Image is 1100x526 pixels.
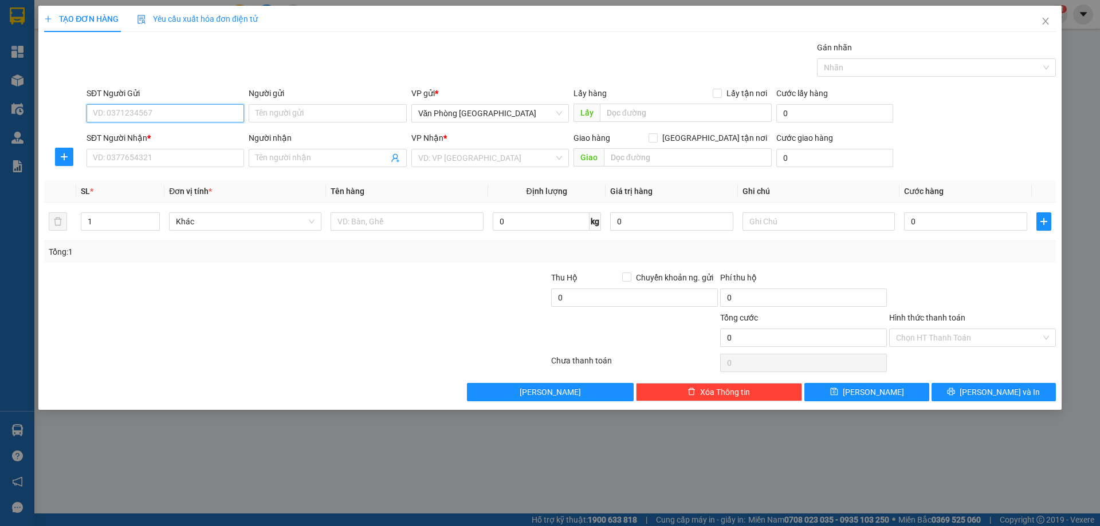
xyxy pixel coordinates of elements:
span: printer [947,387,955,397]
label: Cước giao hàng [776,133,833,143]
span: close [1041,17,1050,26]
span: Giao [573,148,604,167]
input: Cước giao hàng [776,149,893,167]
span: [PERSON_NAME] và In [960,386,1040,398]
span: Lấy [573,104,600,122]
span: Định lượng [527,187,567,196]
div: Người nhận [249,132,406,144]
button: Close [1030,6,1062,38]
img: icon [137,15,146,24]
label: Hình thức thanh toán [889,313,965,322]
span: Giá trị hàng [610,187,653,196]
span: plus [44,15,52,23]
th: Ghi chú [738,180,899,203]
span: [PERSON_NAME] [520,386,581,398]
span: Tên hàng [331,187,364,196]
span: Chuyển khoản ng. gửi [631,271,718,284]
span: delete [687,387,696,397]
span: Xóa Thông tin [700,386,750,398]
span: Tổng cước [720,313,758,322]
button: plus [55,148,73,166]
span: Khác [176,213,315,230]
button: delete [49,212,67,231]
button: printer[PERSON_NAME] và In [932,383,1056,401]
input: Dọc đường [600,104,772,122]
div: Tổng: 1 [49,246,425,258]
label: Cước lấy hàng [776,89,828,98]
button: deleteXóa Thông tin [636,383,803,401]
input: Ghi Chú [742,212,895,231]
div: VP gửi [411,87,569,100]
span: plus [56,152,73,161]
div: Phí thu hộ [720,271,887,288]
span: user-add [391,153,400,163]
div: SĐT Người Gửi [87,87,244,100]
span: TẠO ĐƠN HÀNG [44,14,119,23]
span: Lấy tận nơi [722,87,772,100]
span: plus [1037,217,1051,226]
span: save [830,387,838,397]
span: SL [81,187,90,196]
span: Thu Hộ [551,273,577,282]
span: Yêu cầu xuất hóa đơn điện tử [137,14,258,23]
label: Gán nhãn [817,43,852,52]
input: VD: Bàn, Ghế [331,212,483,231]
button: [PERSON_NAME] [467,383,634,401]
span: Đơn vị tính [169,187,212,196]
button: save[PERSON_NAME] [804,383,929,401]
input: Cước lấy hàng [776,104,893,122]
span: Cước hàng [904,187,944,196]
button: plus [1036,212,1051,231]
span: [PERSON_NAME] [843,386,904,398]
span: Lấy hàng [573,89,607,98]
input: Dọc đường [604,148,772,167]
span: Giao hàng [573,133,610,143]
div: Người gửi [249,87,406,100]
span: [GEOGRAPHIC_DATA] tận nơi [658,132,772,144]
input: 0 [610,212,733,231]
span: kg [590,212,601,231]
span: VP Nhận [411,133,443,143]
span: Văn Phòng Đà Nẵng [418,105,562,122]
div: Chưa thanh toán [550,354,719,374]
div: SĐT Người Nhận [87,132,244,144]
